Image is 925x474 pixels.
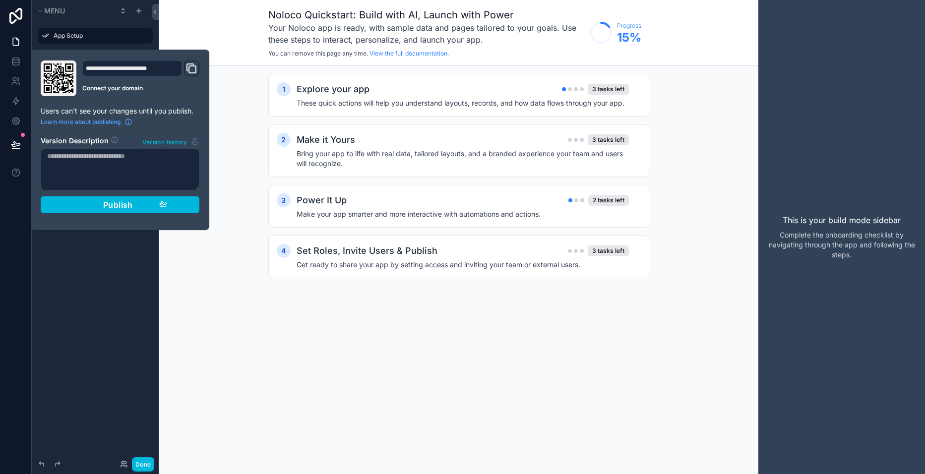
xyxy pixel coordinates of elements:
[41,196,199,213] button: Publish
[617,30,641,46] span: 15 %
[103,200,133,210] span: Publish
[41,136,109,147] h2: Version Description
[41,118,132,126] a: Learn more about publishing
[41,106,199,116] p: Users can't see your changes until you publish.
[44,6,65,15] span: Menu
[766,230,917,260] p: Complete the onboarding checklist by navigating through the app and following the steps.
[783,214,901,226] p: This is your build mode sidebar
[268,50,368,57] span: You can remove this page any time.
[82,84,199,92] a: Connect your domain
[370,50,449,57] a: View the full documentation.
[36,4,113,18] button: Menu
[54,32,147,40] label: App Setup
[268,8,585,22] h1: Noloco Quickstart: Build with AI, Launch with Power
[41,118,121,126] span: Learn more about publishing
[142,136,199,147] button: Version history
[617,22,641,30] span: Progress
[142,136,187,146] span: Version history
[82,60,199,96] div: Domain and Custom Link
[268,22,585,46] h3: Your Noloco app is ready, with sample data and pages tailored to your goals. Use these steps to i...
[132,457,154,472] button: Done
